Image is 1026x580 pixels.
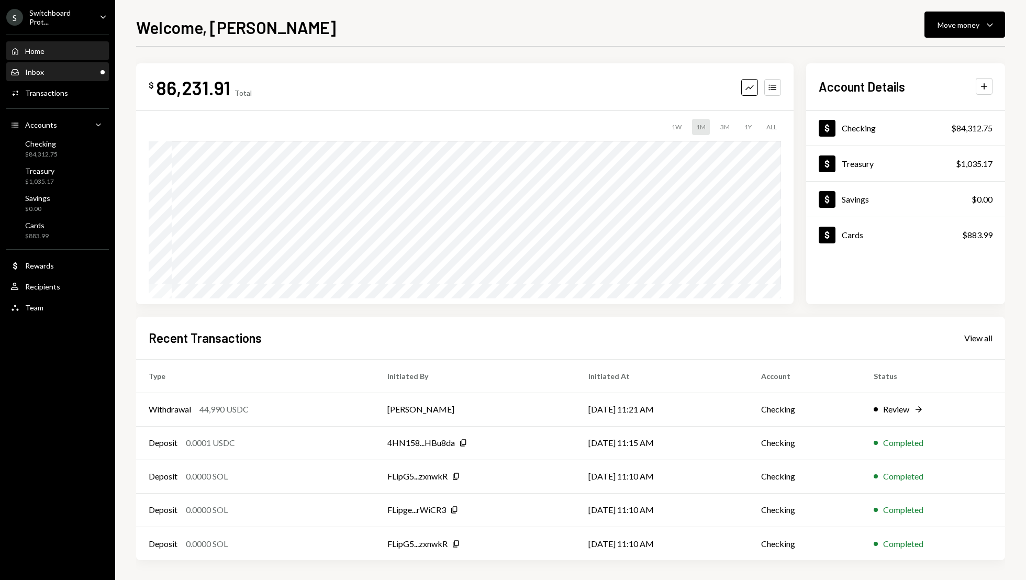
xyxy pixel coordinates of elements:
[25,232,49,241] div: $883.99
[235,88,252,97] div: Total
[6,136,109,161] a: Checking$84,312.75
[6,115,109,134] a: Accounts
[375,359,576,393] th: Initiated By
[842,230,863,240] div: Cards
[375,393,576,426] td: [PERSON_NAME]
[6,9,23,26] div: S
[806,182,1005,217] a: Savings$0.00
[25,282,60,291] div: Recipients
[861,359,1005,393] th: Status
[576,493,749,527] td: [DATE] 11:10 AM
[749,393,862,426] td: Checking
[6,83,109,102] a: Transactions
[149,329,262,347] h2: Recent Transactions
[199,403,249,416] div: 44,990 USDC
[749,527,862,560] td: Checking
[924,12,1005,38] button: Move money
[972,193,992,206] div: $0.00
[883,538,923,550] div: Completed
[25,166,54,175] div: Treasury
[186,437,235,449] div: 0.0001 USDC
[842,194,869,204] div: Savings
[25,261,54,270] div: Rewards
[6,298,109,317] a: Team
[806,110,1005,146] a: Checking$84,312.75
[25,221,49,230] div: Cards
[6,256,109,275] a: Rewards
[576,426,749,460] td: [DATE] 11:15 AM
[667,119,686,135] div: 1W
[951,122,992,135] div: $84,312.75
[883,403,909,416] div: Review
[149,403,191,416] div: Withdrawal
[819,78,905,95] h2: Account Details
[387,437,455,449] div: 4HN158...HBu8da
[883,504,923,516] div: Completed
[749,426,862,460] td: Checking
[692,119,710,135] div: 1M
[156,76,230,99] div: 86,231.91
[883,470,923,483] div: Completed
[25,303,43,312] div: Team
[6,163,109,188] a: Treasury$1,035.17
[956,158,992,170] div: $1,035.17
[387,470,448,483] div: FLipG5...zxnwkR
[749,493,862,527] td: Checking
[749,359,862,393] th: Account
[6,62,109,81] a: Inbox
[136,17,336,38] h1: Welcome, [PERSON_NAME]
[186,538,228,550] div: 0.0000 SOL
[842,123,876,133] div: Checking
[136,359,375,393] th: Type
[25,194,50,203] div: Savings
[25,139,58,148] div: Checking
[25,68,44,76] div: Inbox
[749,460,862,493] td: Checking
[25,177,54,186] div: $1,035.17
[883,437,923,449] div: Completed
[806,146,1005,181] a: Treasury$1,035.17
[576,393,749,426] td: [DATE] 11:21 AM
[25,150,58,159] div: $84,312.75
[842,159,874,169] div: Treasury
[576,460,749,493] td: [DATE] 11:10 AM
[6,218,109,243] a: Cards$883.99
[938,19,979,30] div: Move money
[186,470,228,483] div: 0.0000 SOL
[716,119,734,135] div: 3M
[806,217,1005,252] a: Cards$883.99
[149,504,177,516] div: Deposit
[762,119,781,135] div: ALL
[149,538,177,550] div: Deposit
[576,527,749,560] td: [DATE] 11:10 AM
[576,359,749,393] th: Initiated At
[387,504,446,516] div: FLipge...rWiCR3
[186,504,228,516] div: 0.0000 SOL
[6,191,109,216] a: Savings$0.00
[25,47,44,55] div: Home
[25,205,50,214] div: $0.00
[964,332,992,343] a: View all
[29,8,91,26] div: Switchboard Prot...
[6,277,109,296] a: Recipients
[149,80,154,91] div: $
[149,470,177,483] div: Deposit
[6,41,109,60] a: Home
[25,88,68,97] div: Transactions
[149,437,177,449] div: Deposit
[740,119,756,135] div: 1Y
[964,333,992,343] div: View all
[962,229,992,241] div: $883.99
[387,538,448,550] div: FLipG5...zxnwkR
[25,120,57,129] div: Accounts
